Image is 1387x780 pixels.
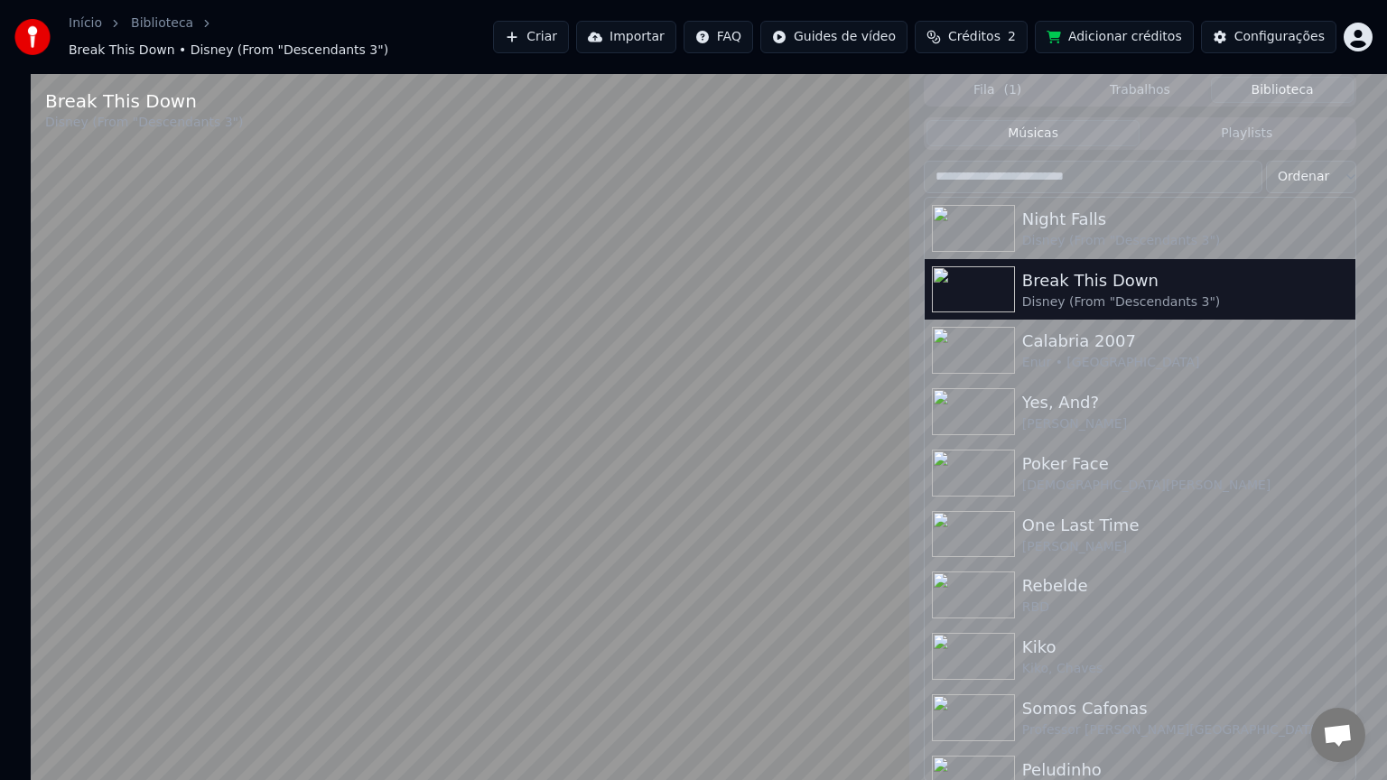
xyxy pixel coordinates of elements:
[14,19,51,55] img: youka
[926,120,1140,146] button: Músicas
[1022,415,1348,433] div: [PERSON_NAME]
[1008,28,1016,46] span: 2
[1022,354,1348,372] div: Enur • [GEOGRAPHIC_DATA]
[1022,477,1348,495] div: [DEMOGRAPHIC_DATA][PERSON_NAME]
[1022,390,1348,415] div: Yes, And?
[1022,268,1348,293] div: Break This Down
[1201,21,1336,53] button: Configurações
[1022,293,1348,311] div: Disney (From "Descendants 3")
[760,21,908,53] button: Guides de vídeo
[1022,660,1348,678] div: Kiko, Chaves
[1140,120,1354,146] button: Playlists
[69,42,388,60] span: Break This Down • Disney (From "Descendants 3")
[915,21,1028,53] button: Créditos2
[1022,513,1348,538] div: One Last Time
[1022,573,1348,599] div: Rebelde
[1278,168,1329,186] span: Ordenar
[1022,451,1348,477] div: Poker Face
[1022,232,1348,250] div: Disney (From "Descendants 3")
[1022,329,1348,354] div: Calabria 2007
[1234,28,1325,46] div: Configurações
[45,114,243,132] div: Disney (From "Descendants 3")
[69,14,493,60] nav: breadcrumb
[45,88,243,114] div: Break This Down
[1022,696,1348,721] div: Somos Cafonas
[1035,21,1194,53] button: Adicionar créditos
[493,21,569,53] button: Criar
[1022,721,1348,739] div: Professor [PERSON_NAME][GEOGRAPHIC_DATA]
[1022,599,1348,617] div: RBD
[1003,81,1021,99] span: ( 1 )
[926,77,1069,103] button: Fila
[1311,708,1365,762] a: Bate-papo aberto
[69,14,102,32] a: Início
[1211,77,1354,103] button: Biblioteca
[1022,538,1348,556] div: [PERSON_NAME]
[1069,77,1212,103] button: Trabalhos
[131,14,193,32] a: Biblioteca
[1022,635,1348,660] div: Kiko
[1022,207,1348,232] div: Night Falls
[948,28,1001,46] span: Créditos
[684,21,753,53] button: FAQ
[576,21,676,53] button: Importar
